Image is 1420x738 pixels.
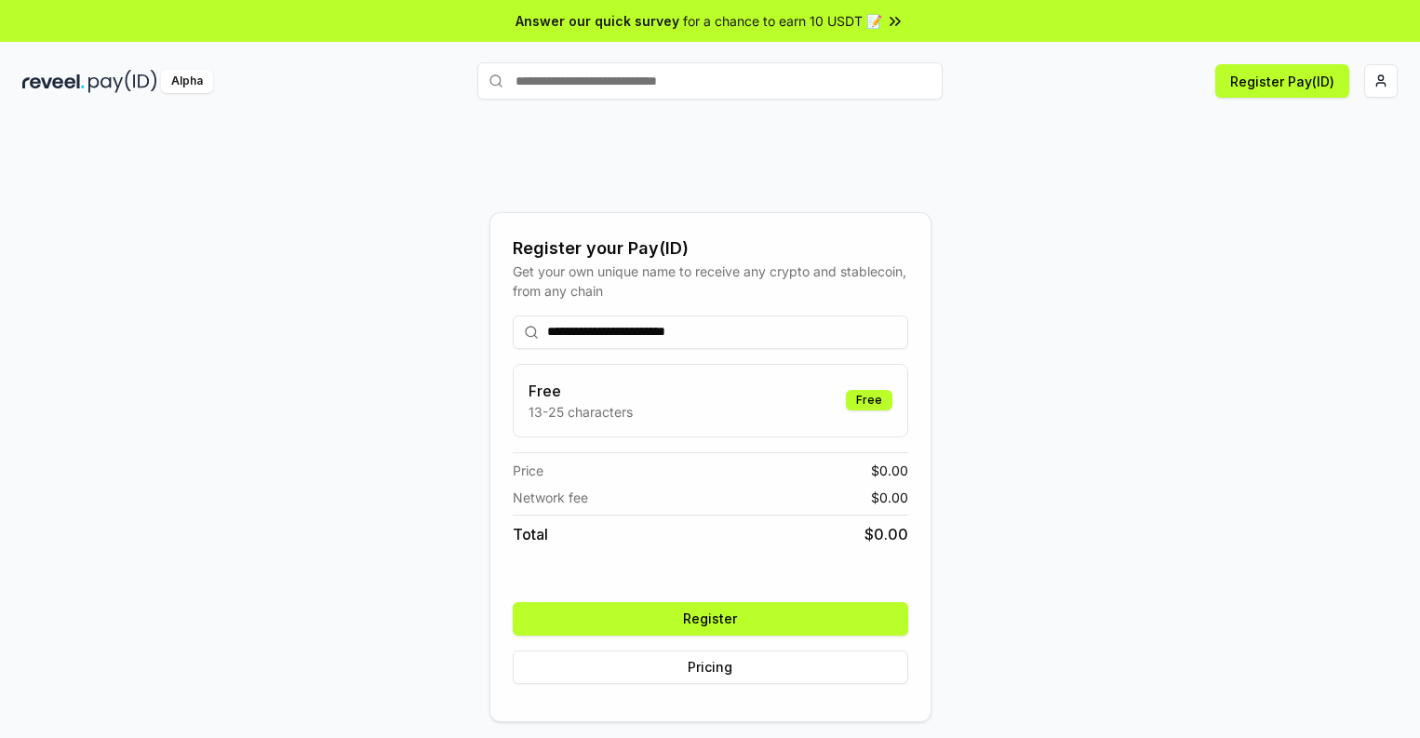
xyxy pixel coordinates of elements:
[529,380,633,402] h3: Free
[516,11,679,31] span: Answer our quick survey
[22,70,85,93] img: reveel_dark
[513,235,908,262] div: Register your Pay(ID)
[513,262,908,301] div: Get your own unique name to receive any crypto and stablecoin, from any chain
[513,651,908,684] button: Pricing
[871,461,908,480] span: $ 0.00
[513,461,543,480] span: Price
[161,70,213,93] div: Alpha
[513,523,548,545] span: Total
[88,70,157,93] img: pay_id
[513,488,588,507] span: Network fee
[846,390,892,410] div: Free
[871,488,908,507] span: $ 0.00
[864,523,908,545] span: $ 0.00
[529,402,633,422] p: 13-25 characters
[1215,64,1349,98] button: Register Pay(ID)
[513,602,908,636] button: Register
[683,11,882,31] span: for a chance to earn 10 USDT 📝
